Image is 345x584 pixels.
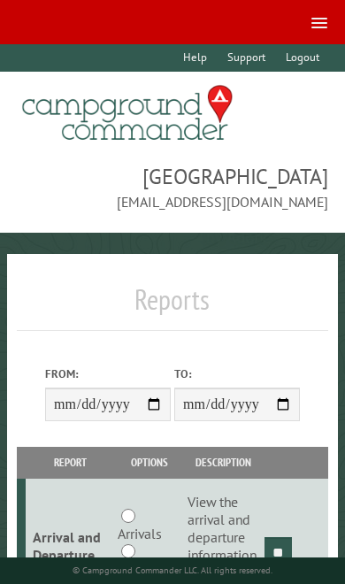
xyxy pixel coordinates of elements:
[174,44,215,72] a: Help
[118,523,162,544] label: Arrivals
[218,44,273,72] a: Support
[17,162,327,211] span: [GEOGRAPHIC_DATA] [EMAIL_ADDRESS][DOMAIN_NAME]
[17,79,238,148] img: Campground Commander
[114,447,184,478] th: Options
[26,447,114,478] th: Report
[73,565,272,576] small: © Campground Commander LLC. All rights reserved.
[185,447,262,478] th: Description
[45,365,171,382] label: From:
[277,44,327,72] a: Logout
[17,282,327,331] h1: Reports
[174,365,300,382] label: To:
